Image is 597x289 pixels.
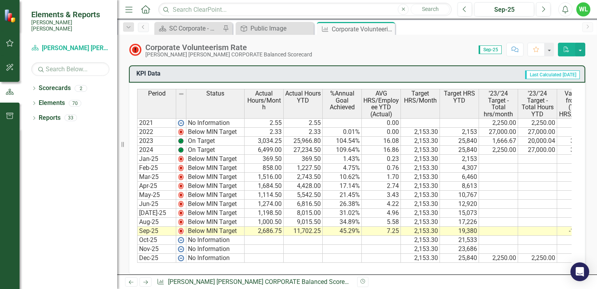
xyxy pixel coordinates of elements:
[284,137,323,146] td: 25,966.80
[401,155,440,164] td: 2,153.30
[440,209,479,218] td: 15,073
[137,209,176,218] td: [DATE]-25
[137,191,176,200] td: May-25
[402,90,438,104] span: Target HRS/Month
[245,128,284,137] td: 2.33
[518,254,557,263] td: 2,250.00
[178,255,184,261] img: wPkqUstsMhMTgAAAABJRU5ErkJggg==
[284,227,323,236] td: 11,702.25
[31,62,109,76] input: Search Below...
[69,100,81,107] div: 70
[440,128,479,137] td: 2,153
[186,146,245,155] td: On Target
[39,99,65,108] a: Elements
[245,227,284,236] td: 2,686.75
[440,182,479,191] td: 8,613
[178,183,184,189] img: 2Q==
[441,90,477,104] span: Target HRS YTD
[145,43,312,52] div: Corporate Volunteerism Rate
[557,218,596,227] td: -117.50
[245,200,284,209] td: 1,274.00
[178,129,184,135] img: 2Q==
[518,118,557,128] td: 2,250.00
[557,182,596,191] td: -384.50
[284,164,323,173] td: 1,227.50
[479,254,518,263] td: 2,250.00
[137,245,176,254] td: Nov-25
[323,146,362,155] td: 109.64%
[186,191,245,200] td: Below MIN Target
[158,3,452,16] input: Search ClearPoint...
[178,192,184,198] img: 2Q==
[136,70,272,77] h3: KPI Data
[137,236,176,245] td: Oct-25
[31,10,109,19] span: Elements & Reports
[178,219,184,225] img: 2Q==
[362,227,401,236] td: 7.25
[440,191,479,200] td: 10,767
[250,23,312,33] div: Public Image
[178,156,184,162] img: 2Q==
[362,155,401,164] td: 0.23
[284,128,323,137] td: 2.33
[284,173,323,182] td: 2,743.50
[284,146,323,155] td: 27,234.50
[570,262,589,281] div: Open Intercom Messenger
[238,23,312,33] a: Public Image
[479,128,518,137] td: 27,000.00
[332,24,393,34] div: Corporate Volunteerism Rate
[362,182,401,191] td: 2.74
[186,164,245,173] td: Below MIN Target
[245,182,284,191] td: 1,684.50
[422,6,439,12] span: Search
[518,128,557,137] td: 27,000.00
[186,118,245,128] td: No Information
[474,2,534,16] button: Sep-25
[557,227,596,236] td: -1,204.25
[362,146,401,155] td: 16.86
[178,138,184,144] img: Z
[178,246,184,252] img: wPkqUstsMhMTgAAAABJRU5ErkJggg==
[178,120,184,126] img: wPkqUstsMhMTgAAAABJRU5ErkJggg==
[440,146,479,155] td: 25,840
[323,173,362,182] td: 10.62%
[401,137,440,146] td: 2,153.30
[178,174,184,180] img: 2Q==
[481,90,516,117] span: '23/'24 Target - Total hrs/month
[284,191,323,200] td: 5,542.50
[362,200,401,209] td: 4.22
[246,90,282,111] span: Actual Hours/Month
[137,164,176,173] td: Feb-25
[4,9,18,23] img: ClearPoint Strategy
[323,227,362,236] td: 45.29%
[479,45,502,54] span: Sep-25
[137,118,176,128] td: 2021
[137,137,176,146] td: 2023
[156,23,221,33] a: SC Corporate - Welcome to ClearPoint
[186,236,245,245] td: No Information
[401,209,440,218] td: 2,153.30
[186,182,245,191] td: Below MIN Target
[284,155,323,164] td: 369.50
[284,218,323,227] td: 9,015.50
[186,254,245,263] td: No Information
[477,5,531,14] div: Sep-25
[576,2,590,16] div: WL
[245,218,284,227] td: 1,000.50
[323,209,362,218] td: 31.02%
[362,137,401,146] td: 16.08
[186,137,245,146] td: On Target
[137,146,176,155] td: 2024
[148,90,166,97] span: Period
[411,4,450,15] button: Search
[323,155,362,164] td: 1.43%
[145,52,312,58] div: [PERSON_NAME] [PERSON_NAME] CORPORATE Balanced Scorecard
[440,218,479,227] td: 17,226
[401,128,440,137] td: 2,153.30
[324,90,360,111] span: %Annual Goal Achieved
[323,164,362,173] td: 4.75%
[75,85,87,92] div: 2
[186,200,245,209] td: Below MIN Target
[178,147,184,153] img: Z
[440,155,479,164] td: 2,153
